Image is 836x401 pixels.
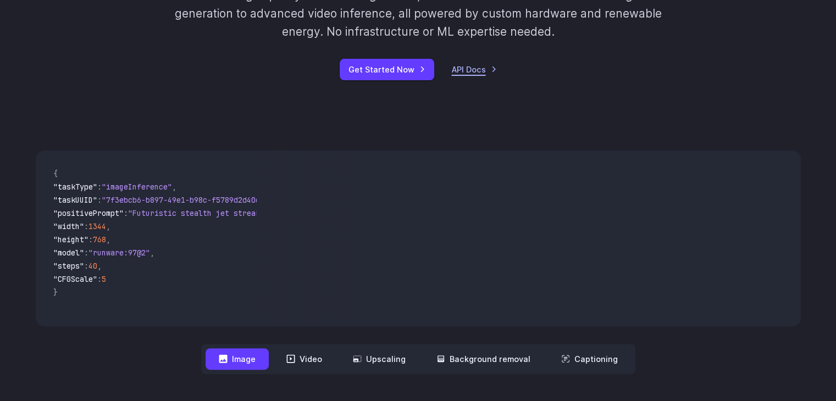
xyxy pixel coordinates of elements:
span: : [84,261,88,271]
span: "positivePrompt" [53,208,124,218]
span: : [97,274,102,284]
button: Captioning [548,348,631,370]
a: Get Started Now [340,59,434,80]
span: "taskUUID" [53,195,97,205]
button: Background removal [423,348,544,370]
span: , [106,221,110,231]
span: "imageInference" [102,182,172,192]
span: "taskType" [53,182,97,192]
span: : [84,221,88,231]
span: , [106,235,110,244]
span: } [53,287,58,297]
button: Upscaling [340,348,419,370]
span: : [97,195,102,205]
button: Video [273,348,335,370]
span: , [97,261,102,271]
a: API Docs [452,63,497,76]
span: "width" [53,221,84,231]
span: "steps" [53,261,84,271]
span: "model" [53,248,84,258]
span: : [84,248,88,258]
span: 768 [93,235,106,244]
span: 5 [102,274,106,284]
span: "height" [53,235,88,244]
span: "7f3ebcb6-b897-49e1-b98c-f5789d2d40d7" [102,195,269,205]
span: "runware:97@2" [88,248,150,258]
span: : [124,208,128,218]
span: , [172,182,176,192]
span: , [150,248,154,258]
span: : [88,235,93,244]
span: "CFGScale" [53,274,97,284]
span: "Futuristic stealth jet streaking through a neon-lit cityscape with glowing purple exhaust" [128,208,528,218]
span: 1344 [88,221,106,231]
button: Image [206,348,269,370]
span: 40 [88,261,97,271]
span: : [97,182,102,192]
span: { [53,169,58,179]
